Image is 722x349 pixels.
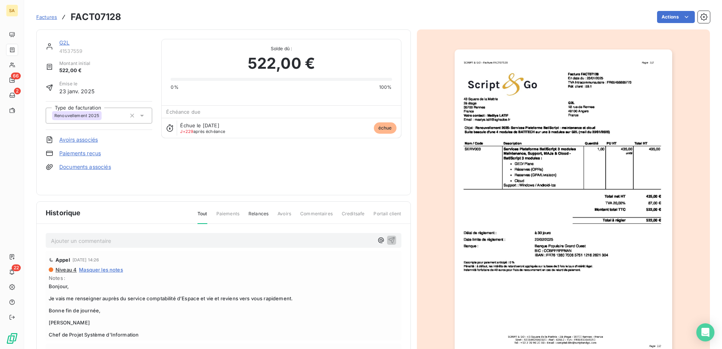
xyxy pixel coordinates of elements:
span: Masquer les notes [79,267,123,273]
span: Échéance due [166,109,201,115]
span: Commentaires [300,210,333,223]
span: J+229 [180,129,193,134]
span: Échue le [DATE] [180,122,219,128]
span: Creditsafe [342,210,365,223]
span: échue [374,122,396,134]
span: [DATE] 14:26 [73,258,99,262]
span: Émise le [59,80,94,87]
span: Historique [46,208,81,218]
span: 66 [11,73,21,79]
button: Actions [657,11,695,23]
span: Avoirs [278,210,291,223]
a: Documents associés [59,163,111,171]
span: Niveau 4 [55,267,77,273]
span: 22 [12,264,21,271]
span: Solde dû : [171,45,392,52]
span: Tout [197,210,207,224]
div: SA [6,5,18,17]
span: Bonjour, Je vais me renseigner auprès du service comptabilité d’Espace et vie et reviens vers vou... [49,283,398,338]
span: après échéance [180,129,225,134]
span: Appel [56,257,70,263]
span: Paiements [216,210,239,223]
span: Factures [36,14,57,20]
a: Paiements reçus [59,150,101,157]
a: Avoirs associés [59,136,98,144]
span: Montant initial [59,60,90,67]
img: Logo LeanPay [6,332,18,344]
a: Factures [36,13,57,21]
span: 522,00 € [248,52,315,75]
h3: FACT07128 [71,10,121,24]
span: 0% [171,84,178,91]
span: Portail client [373,210,401,223]
span: 522,00 € [59,67,90,74]
div: Open Intercom Messenger [696,323,714,341]
span: 23 janv. 2025 [59,87,94,95]
span: Notes : [49,275,398,281]
span: 2 [14,88,21,94]
span: Relances [248,210,268,223]
a: G2L [59,39,69,46]
span: 100% [379,84,392,91]
span: Renouvellement 2025 [54,113,99,118]
span: 41537559 [59,48,152,54]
